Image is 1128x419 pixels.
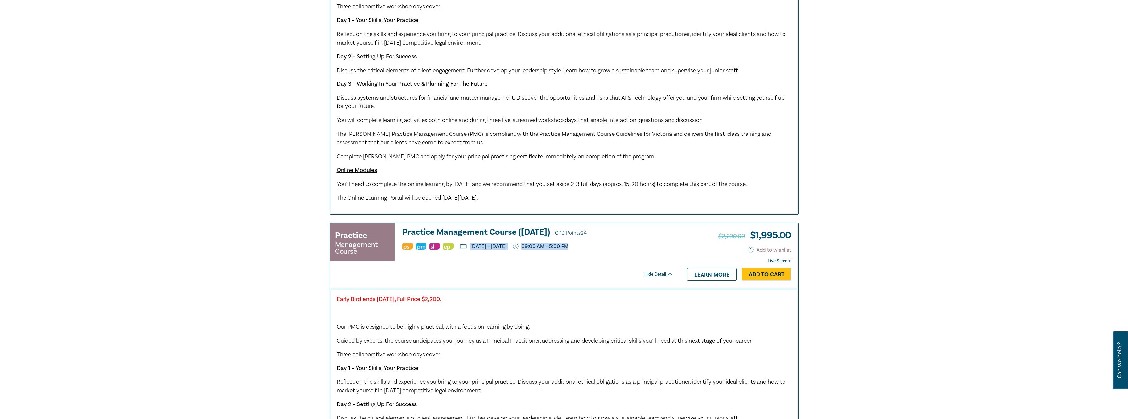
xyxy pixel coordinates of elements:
strong: Day 2 – Setting Up For Success [337,53,417,60]
img: Substantive Law [429,243,440,250]
span: Our PMC is designed to be highly practical, with a focus on learning by doing. [337,323,530,331]
strong: Live Stream [768,258,791,264]
span: You will complete learning activities both online and during three live-streamed workshop days th... [337,116,704,124]
strong: Early Bird ends [DATE], Full Price $2,200. [337,295,441,303]
h3: Practice Management Course ([DATE]) [402,228,673,238]
span: $2,200.00 [718,232,745,241]
small: Management Course [335,241,390,254]
a: Add to Cart [742,268,791,281]
span: Three collaborative workshop days cover: [337,3,442,10]
span: Reflect on the skills and experience you bring to your principal practice. Discuss your additiona... [337,378,785,394]
div: Hide Detail [644,271,680,278]
p: [DATE] - [DATE] [460,244,507,249]
span: Reflect on the skills and experience you bring to your principal practice. Discuss your additiona... [337,30,785,46]
span: Complete [PERSON_NAME] PMC and apply for your principal practising certificate immediately on com... [337,153,656,160]
u: Online Modules [337,166,377,174]
p: 09:00 AM - 5:00 PM [513,243,569,250]
img: Ethics & Professional Responsibility [443,243,454,250]
span: Discuss systems and structures for financial and matter management. Discover the opportunities an... [337,94,784,110]
span: Three collaborative workshop days cover: [337,351,442,358]
h3: $ 1,995.00 [718,228,791,243]
span: You’ll need to complete the online learning by [DATE] and we recommend that you set aside 2-3 ful... [337,180,747,188]
a: Practice Management Course ([DATE]) CPD Points24 [402,228,673,238]
h3: Practice [335,229,367,241]
img: Practice Management & Business Skills [416,243,426,250]
img: Professional Skills [402,243,413,250]
strong: Day 2 – Setting Up For Success [337,401,417,408]
span: The Online Learning Portal will be opened [DATE][DATE]. [337,194,478,202]
span: Guided by experts, the course anticipates your journey as a Principal Practitioner, addressing an... [337,337,753,344]
strong: Day 1 – Your Skills, Your Practice [337,364,418,372]
span: CPD Points 24 [555,230,587,236]
strong: Day 3 – Working In Your Practice & Planning For The Future [337,80,488,88]
button: Add to wishlist [748,246,791,254]
span: The [PERSON_NAME] Practice Management Course (PMC) is compliant with the Practice Management Cour... [337,130,771,146]
span: Discuss the critical elements of client engagement. Further develop your leadership style. Learn ... [337,67,739,74]
span: Can we help ? [1116,335,1123,385]
a: Learn more [687,268,737,281]
strong: Day 1 – Your Skills, Your Practice [337,16,418,24]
